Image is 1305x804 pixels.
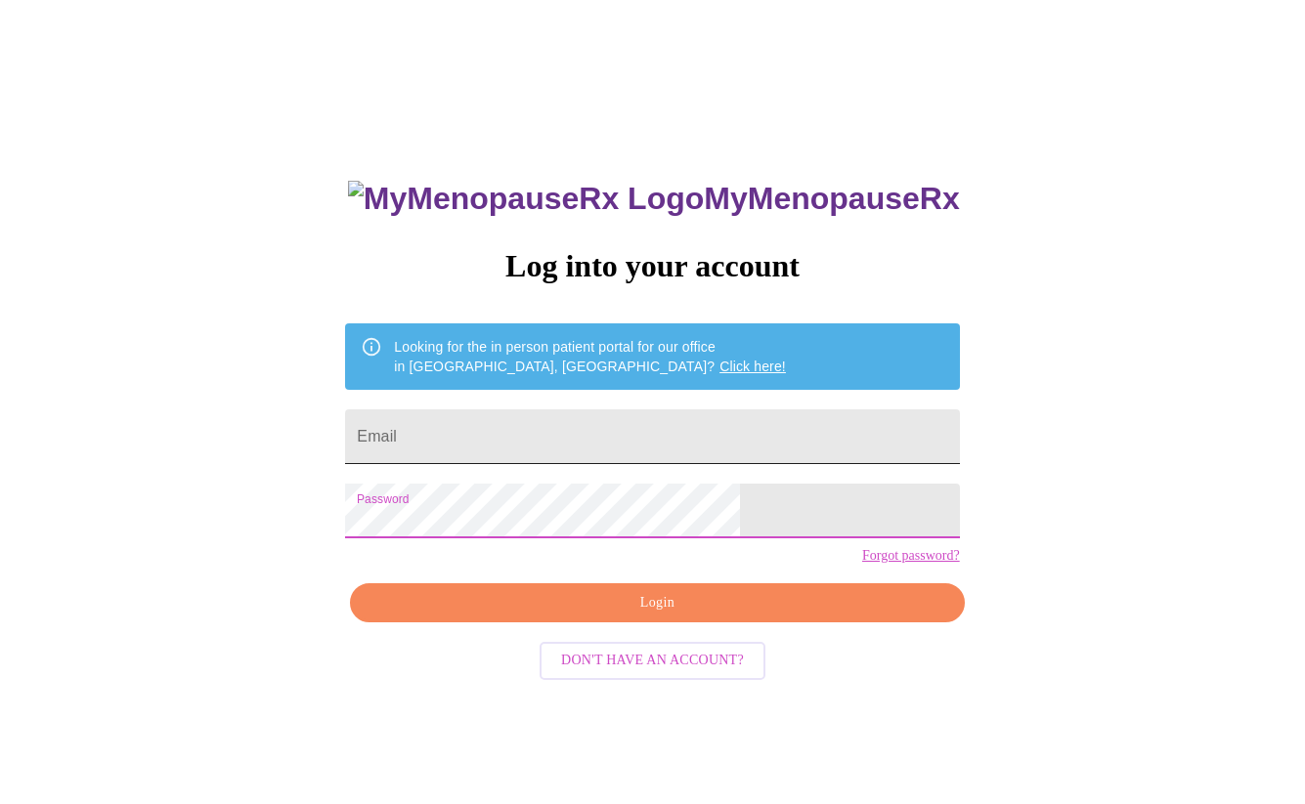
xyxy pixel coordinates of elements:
a: Click here! [719,359,786,374]
span: Don't have an account? [561,649,744,673]
span: Login [372,591,941,615]
h3: MyMenopauseRx [348,181,960,217]
button: Login [350,583,964,623]
a: Don't have an account? [535,651,770,667]
h3: Log into your account [345,248,959,284]
a: Forgot password? [862,548,960,564]
img: MyMenopauseRx Logo [348,181,704,217]
button: Don't have an account? [540,642,765,680]
div: Looking for the in person patient portal for our office in [GEOGRAPHIC_DATA], [GEOGRAPHIC_DATA]? [394,329,786,384]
